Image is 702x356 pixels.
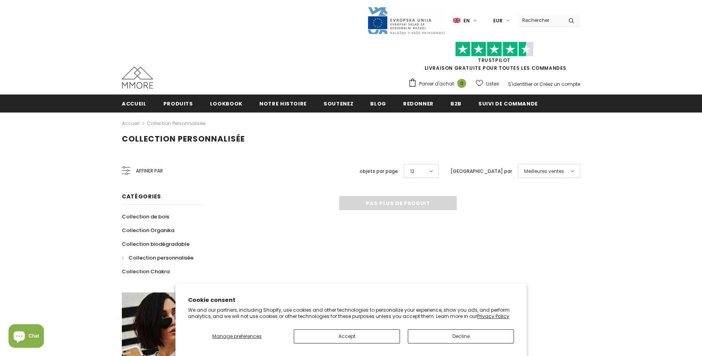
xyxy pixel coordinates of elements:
[477,313,509,320] a: Privacy Policy
[259,100,307,107] span: Notre histoire
[451,94,461,112] a: B2B
[259,94,307,112] a: Notre histoire
[539,81,580,87] a: Créez un compte
[408,78,470,90] a: Panier d'achat 0
[419,80,454,88] span: Panier d'achat
[122,213,169,220] span: Collection de bois
[324,94,353,112] a: soutenez
[122,251,194,265] a: Collection personnalisée
[534,81,538,87] span: or
[136,167,163,175] span: Affiner par
[457,79,466,88] span: 0
[451,100,461,107] span: B2B
[294,329,400,343] button: Accept
[360,167,398,175] label: objets par page
[403,100,434,107] span: Redonner
[455,42,534,57] img: Faites confiance aux étoiles pilotes
[163,100,193,107] span: Produits
[212,333,262,340] span: Manage preferences
[478,57,510,64] a: TrustPilot
[163,94,193,112] a: Produits
[6,324,46,350] inbox-online-store-chat: Shopify online store chat
[122,265,170,278] a: Collection Chakra
[122,268,170,275] span: Collection Chakra
[122,223,174,237] a: Collection Organika
[493,17,503,25] span: EUR
[508,81,532,87] a: S'identifier
[403,94,434,112] a: Redonner
[367,6,445,35] img: Javni Razpis
[188,307,514,319] p: We and our partners, including Shopify, use cookies and other technologies to personalize your ex...
[128,254,194,262] span: Collection personnalisée
[367,17,445,24] a: Javni Razpis
[122,100,147,107] span: Accueil
[476,77,499,91] a: Listes
[122,133,245,144] span: Collection personnalisée
[122,227,174,234] span: Collection Organika
[370,94,386,112] a: Blog
[122,193,161,200] span: Catégories
[463,17,470,25] span: en
[324,100,353,107] span: soutenez
[451,167,512,175] label: [GEOGRAPHIC_DATA] par
[122,210,169,223] a: Collection de bois
[370,100,386,107] span: Blog
[210,94,242,112] a: Lookbook
[122,67,153,89] img: Cas MMORE
[122,94,147,112] a: Accueil
[188,296,514,304] h2: Cookie consent
[122,119,139,128] a: Accueil
[453,17,460,24] img: i-lang-1.png
[478,94,538,112] a: Suivi de commande
[408,45,580,71] span: LIVRAISON GRATUITE POUR TOUTES LES COMMANDES
[122,240,190,248] span: Collection biodégradable
[188,329,286,343] button: Manage preferences
[122,237,190,251] a: Collection biodégradable
[524,167,564,175] span: Meilleures ventes
[478,100,538,107] span: Suivi de commande
[410,167,414,175] span: 12
[517,15,563,26] input: Search Site
[210,100,242,107] span: Lookbook
[408,329,514,343] button: Decline
[486,80,499,88] span: Listes
[147,120,205,127] a: Collection personnalisée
